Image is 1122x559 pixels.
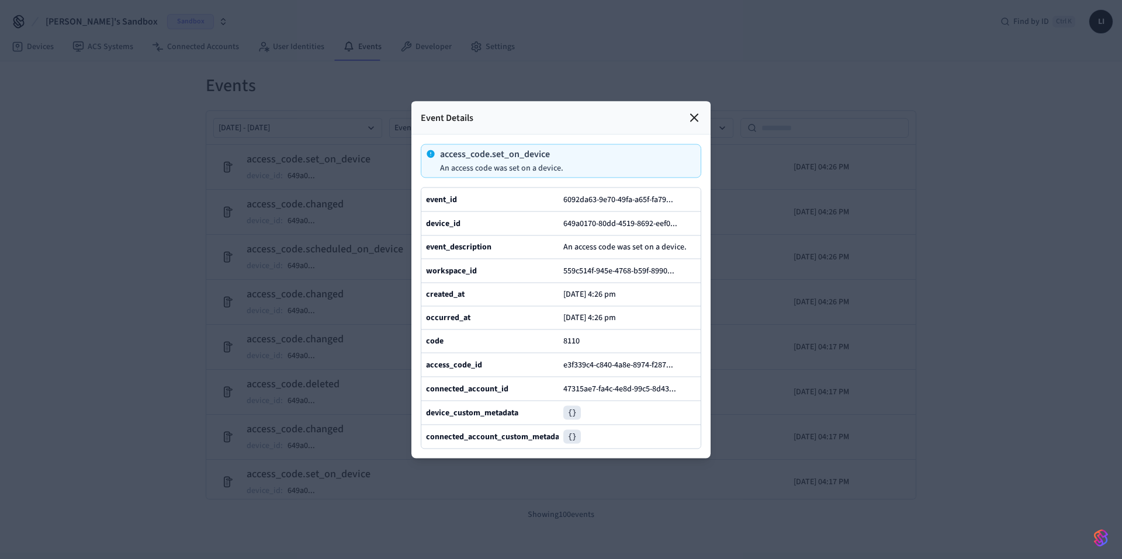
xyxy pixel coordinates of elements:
[426,265,477,276] b: workspace_id
[561,263,686,277] button: 559c514f-945e-4768-b59f-8990...
[440,149,563,158] p: access_code.set_on_device
[426,335,444,347] b: code
[426,312,470,324] b: occurred_at
[563,241,687,253] span: An access code was set on a device.
[563,405,581,419] pre: {}
[1094,529,1108,547] img: SeamLogoGradient.69752ec5.svg
[563,290,616,299] p: [DATE] 4:26 pm
[563,313,616,322] p: [DATE] 4:26 pm
[421,110,473,124] p: Event Details
[426,241,491,253] b: event_description
[426,430,566,442] b: connected_account_custom_metadata
[561,192,685,206] button: 6092da63-9e70-49fa-a65f-fa79...
[563,335,580,347] span: 8110
[563,429,581,443] pre: {}
[426,359,482,370] b: access_code_id
[426,407,518,418] b: device_custom_metadata
[426,289,465,300] b: created_at
[426,383,508,394] b: connected_account_id
[426,217,460,229] b: device_id
[561,381,688,395] button: 47315ae7-fa4c-4e8d-99c5-8d43...
[561,357,685,371] button: e3f339c4-c840-4a8e-8974-f287...
[426,193,457,205] b: event_id
[561,216,689,230] button: 649a0170-80dd-4519-8692-eef0...
[440,163,563,172] p: An access code was set on a device.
